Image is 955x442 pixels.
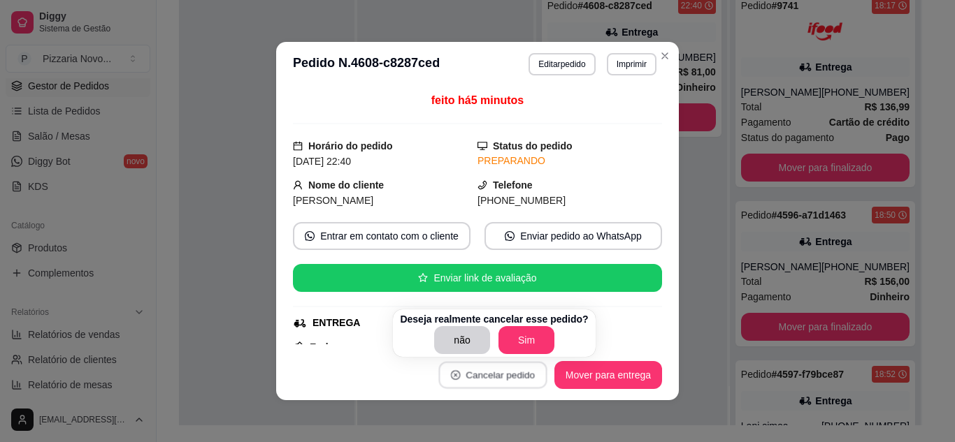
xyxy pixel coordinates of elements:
[293,195,373,206] span: [PERSON_NAME]
[434,326,490,354] button: não
[418,273,428,283] span: star
[293,53,440,75] h3: Pedido N. 4608-c8287ced
[654,45,676,67] button: Close
[477,141,487,151] span: desktop
[477,154,662,168] div: PREPARANDO
[493,140,573,152] strong: Status do pedido
[310,341,354,353] strong: Endereço
[493,179,533,191] strong: Telefone
[529,53,595,75] button: Editarpedido
[477,195,566,206] span: [PHONE_NUMBER]
[400,312,588,326] p: Deseja realmente cancelar esse pedido?
[293,141,303,151] span: calendar
[451,370,461,380] span: close-circle
[293,156,351,167] span: [DATE] 22:40
[293,264,662,292] button: starEnviar link de avaliação
[293,180,303,190] span: user
[607,53,656,75] button: Imprimir
[293,222,471,250] button: whats-appEntrar em contato com o cliente
[293,341,304,352] span: pushpin
[431,94,524,106] span: feito há 5 minutos
[477,180,487,190] span: phone
[308,140,393,152] strong: Horário do pedido
[305,231,315,241] span: whats-app
[308,179,384,191] strong: Nome do cliente
[313,316,360,330] div: ENTREGA
[498,326,554,354] button: Sim
[484,222,662,250] button: whats-appEnviar pedido ao WhatsApp
[438,362,547,389] button: close-circleCancelar pedido
[505,231,515,241] span: whats-app
[554,361,662,389] button: Mover para entrega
